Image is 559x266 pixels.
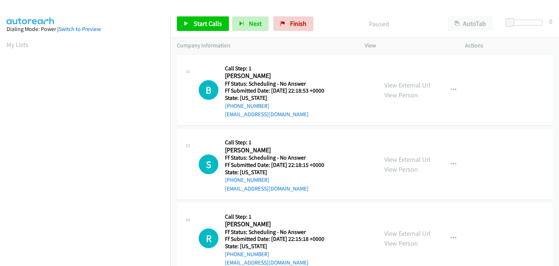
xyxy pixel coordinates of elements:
h1: R [199,228,218,248]
h2: [PERSON_NAME] [225,220,333,228]
h5: Ff Submitted Date: [DATE] 22:15:18 +0000 [225,235,333,243]
a: Start Calls [177,16,229,31]
h5: State: [US_STATE] [225,243,333,250]
p: Actions [465,41,552,50]
a: View External Url [384,81,431,89]
a: [PHONE_NUMBER] [225,102,269,109]
a: [PHONE_NUMBER] [225,176,269,183]
span: Finish [290,19,306,28]
h5: Ff Submitted Date: [DATE] 22:18:15 +0000 [225,161,333,169]
h5: Ff Submitted Date: [DATE] 22:18:53 +0000 [225,87,333,94]
a: View Person [384,239,418,247]
h5: State: [US_STATE] [225,169,333,176]
button: AutoTab [448,16,493,31]
div: The call is yet to be attempted [199,228,218,248]
a: [EMAIL_ADDRESS][DOMAIN_NAME] [225,111,309,118]
h5: State: [US_STATE] [225,94,333,102]
a: Switch to Preview [59,26,101,32]
a: View External Url [384,155,431,164]
h1: S [199,154,218,174]
a: My Lists [7,40,28,49]
h5: Call Step: 1 [225,139,333,146]
p: View [365,41,452,50]
div: Dialing Mode: Power | [7,25,164,34]
h5: Ff Status: Scheduling - No Answer [225,154,333,161]
a: [PHONE_NUMBER] [225,251,269,258]
a: [EMAIL_ADDRESS][DOMAIN_NAME] [225,185,309,192]
a: View Person [384,165,418,173]
h5: Call Step: 1 [225,65,333,72]
p: Paused [323,19,435,29]
div: The call is yet to be attempted [199,154,218,174]
a: View Person [384,91,418,99]
p: Company Information [177,41,352,50]
a: [EMAIL_ADDRESS][DOMAIN_NAME] [225,259,309,266]
a: Finish [273,16,313,31]
div: The call is yet to be attempted [199,80,218,100]
div: Delay between calls (in seconds) [509,20,543,26]
div: 0 [549,16,552,26]
button: Next [232,16,269,31]
h1: B [199,80,218,100]
h5: Ff Status: Scheduling - No Answer [225,80,333,87]
a: View External Url [384,229,431,238]
h5: Ff Status: Scheduling - No Answer [225,228,333,236]
h2: [PERSON_NAME] [225,146,333,154]
h2: [PERSON_NAME] [225,72,333,80]
span: Start Calls [194,19,222,28]
h5: Call Step: 1 [225,213,333,220]
span: Next [249,19,262,28]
